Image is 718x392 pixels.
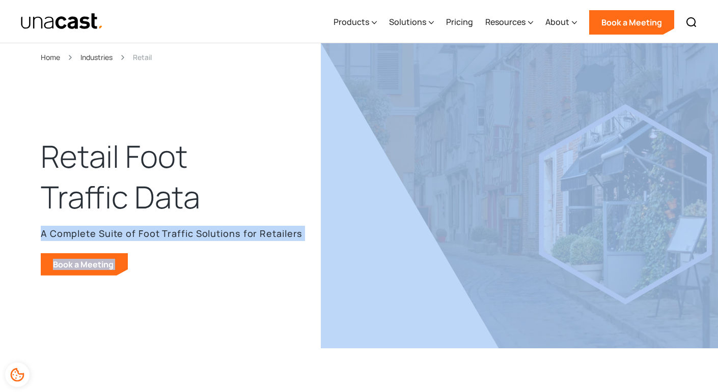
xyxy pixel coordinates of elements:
[20,13,103,31] img: Unacast text logo
[589,10,674,35] a: Book a Meeting
[20,13,103,31] a: home
[334,2,377,43] div: Products
[80,51,113,63] a: Industries
[334,16,369,28] div: Products
[41,51,60,63] a: Home
[133,51,152,63] div: Retail
[41,226,302,241] p: A Complete Suite of Foot Traffic Solutions for Retailers
[446,2,473,43] a: Pricing
[5,363,30,387] div: Cookie Preferences
[545,2,577,43] div: About
[545,16,569,28] div: About
[389,16,426,28] div: Solutions
[485,16,526,28] div: Resources
[41,253,128,276] a: Book a Meeting
[485,2,533,43] div: Resources
[389,2,434,43] div: Solutions
[41,136,219,218] h1: Retail Foot Traffic Data
[685,16,698,28] img: Search icon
